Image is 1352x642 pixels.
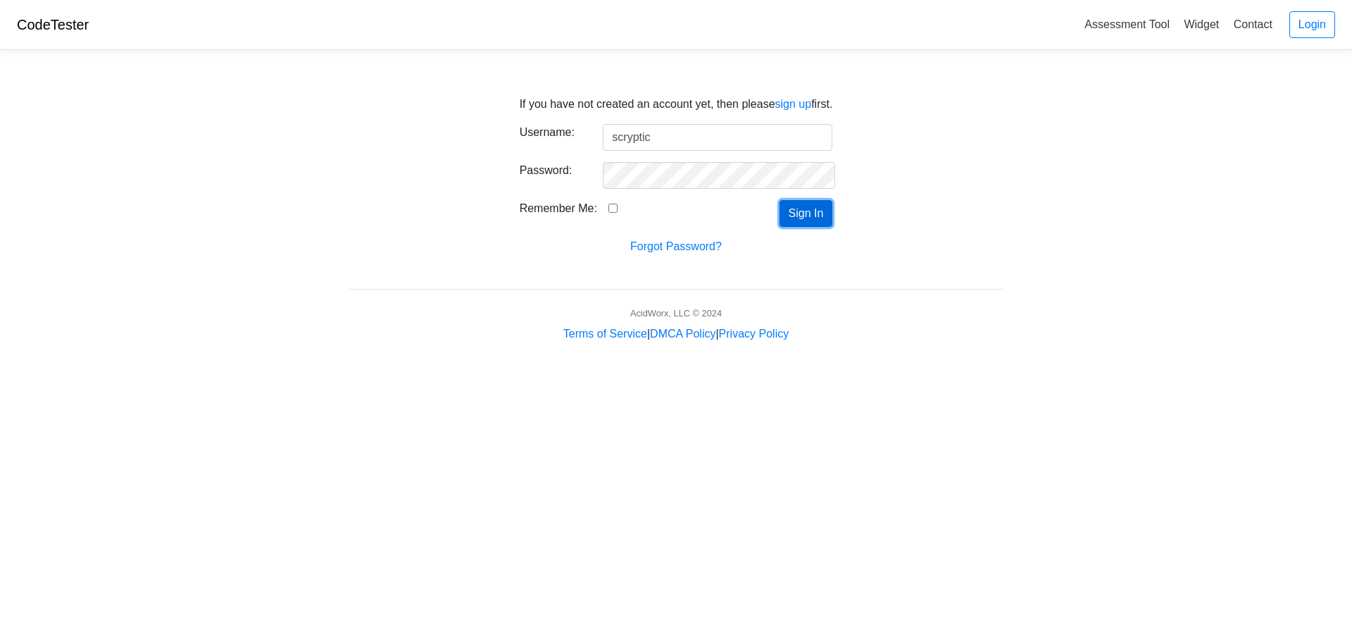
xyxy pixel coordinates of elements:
[780,200,833,227] button: Sign In
[630,240,722,252] a: Forgot Password?
[509,124,593,145] label: Username:
[563,326,789,342] div: | |
[603,124,832,151] input: Username
[1178,13,1225,36] a: Widget
[630,307,722,320] div: AcidWorx, LLC © 2024
[775,98,812,110] a: sign up
[509,162,593,183] label: Password:
[1228,13,1278,36] a: Contact
[650,328,715,340] a: DMCA Policy
[520,200,597,217] label: Remember Me:
[1079,13,1175,36] a: Assessment Tool
[563,328,647,340] a: Terms of Service
[1289,11,1335,38] a: Login
[17,17,89,32] a: CodeTester
[719,328,789,340] a: Privacy Policy
[520,96,833,113] p: If you have not created an account yet, then please first.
